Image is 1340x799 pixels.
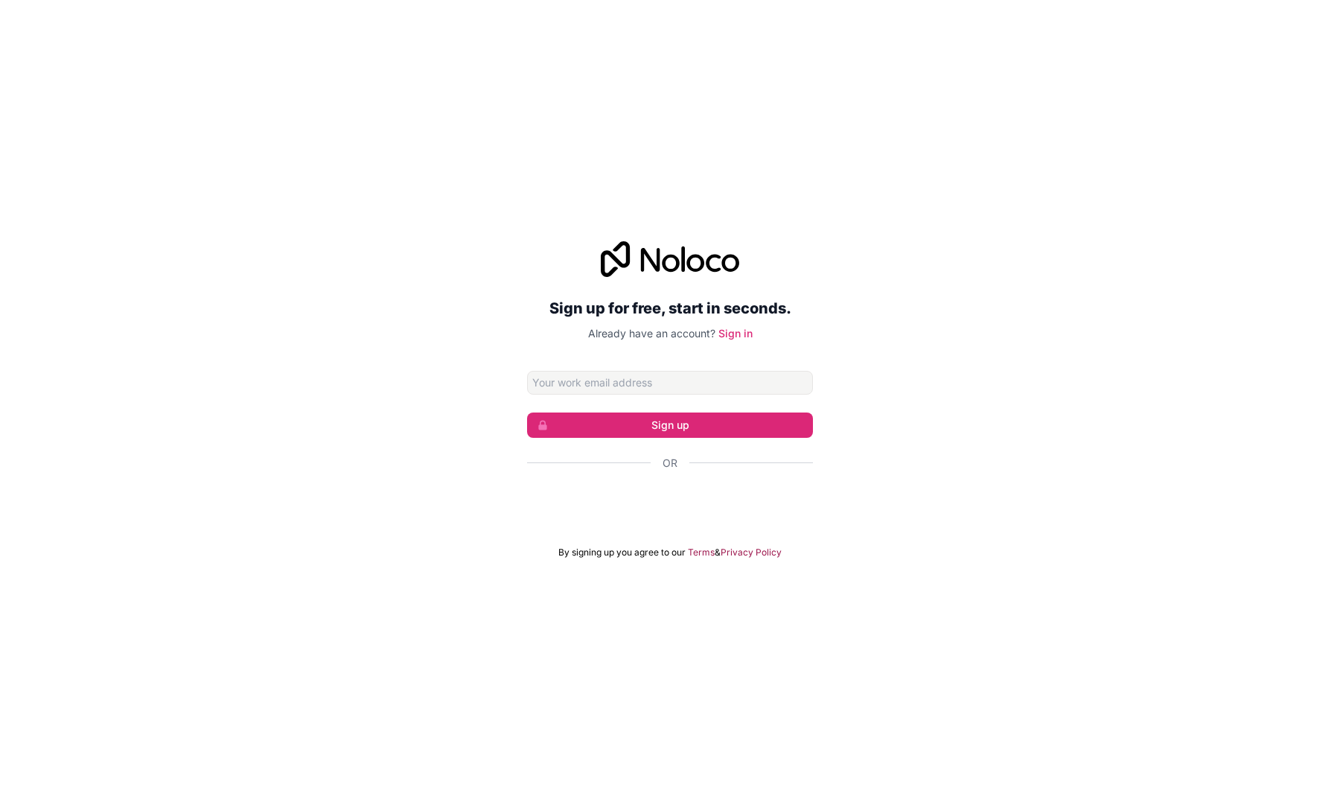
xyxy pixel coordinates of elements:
[527,413,813,438] button: Sign up
[715,547,721,558] span: &
[688,547,715,558] a: Terms
[588,327,715,340] span: Already have an account?
[527,295,813,322] h2: Sign up for free, start in seconds.
[663,456,677,471] span: Or
[718,327,753,340] a: Sign in
[721,547,782,558] a: Privacy Policy
[520,487,820,520] iframe: Sign in with Google Button
[527,487,813,520] div: Sign in with Google. Opens in new tab
[527,371,813,395] input: Email address
[558,547,686,558] span: By signing up you agree to our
